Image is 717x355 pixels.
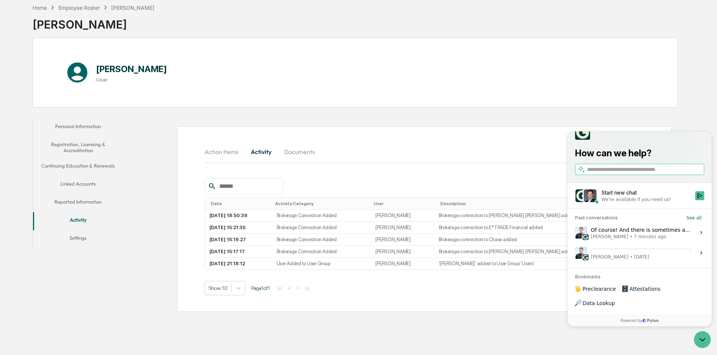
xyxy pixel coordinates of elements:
iframe: Open customer support [693,330,713,350]
div: Start new chat [34,57,123,65]
td: '[PERSON_NAME]' added to User Group 'Users' [434,258,644,269]
div: Toggle SortBy [275,201,368,206]
a: 🗄️Attestations [51,151,96,164]
img: 1746055101610-c473b297-6a78-478c-a979-82029cc54cd1 [15,123,21,129]
button: > [294,285,301,292]
img: 1751574470498-79e402a7-3db9-40a0-906f-966fe37d0ed6 [16,57,29,71]
div: Toggle SortBy [374,201,431,206]
a: 🔎Data Lookup [5,165,50,178]
div: secondary tabs example [33,119,123,248]
a: Powered byPylon [53,186,91,192]
div: [PERSON_NAME] [111,5,154,11]
td: [DATE] 15:21:35 [205,222,272,234]
td: Brokerage connection to [PERSON_NAME] [PERSON_NAME] added. [434,246,644,258]
td: [DATE] 18:50:39 [205,210,272,222]
div: We're available if you need us! [34,65,103,71]
button: Settings [33,230,123,248]
span: Data Lookup [15,168,47,175]
td: [PERSON_NAME] [371,210,434,222]
img: Jack Rasmussen [8,95,20,107]
button: < [285,285,293,292]
span: • [62,102,65,108]
button: Documents [278,143,321,161]
div: secondary tabs example [205,143,644,161]
div: 🔎 [8,169,14,175]
button: Reported Information [33,194,123,212]
span: Page 1 of 1 [251,285,270,291]
td: Brokerage Connection Added [272,246,371,258]
img: Jack Rasmussen [8,115,20,127]
span: [PERSON_NAME] [23,102,61,108]
div: Toggle SortBy [211,201,269,206]
span: [DATE] [66,122,82,128]
p: How can we help? [8,16,137,28]
button: >| [302,285,311,292]
td: Brokerage Connection Added [272,210,371,222]
div: 🗄️ [54,154,60,160]
td: [DATE] 15:17:17 [205,246,272,258]
td: [PERSON_NAME] [371,246,434,258]
a: 🖐️Preclearance [5,151,51,164]
span: Pylon [75,186,91,192]
button: Registration, Licensing & Accreditation [33,137,123,158]
td: Brokerage connection to Chase added. [434,234,644,246]
button: Activity [33,212,123,230]
div: [PERSON_NAME] [33,12,154,31]
button: Action Items [205,143,244,161]
td: [PERSON_NAME] [371,234,434,246]
div: 🖐️ [8,154,14,160]
span: [PERSON_NAME] [23,122,61,128]
span: 7 minutes ago [66,102,99,108]
div: Employee Roster [59,5,100,11]
span: • [62,122,65,128]
button: See all [116,82,137,91]
td: [PERSON_NAME] [371,258,434,269]
iframe: Customer support window [568,131,712,326]
button: Continuing Education & Renewals [33,158,123,176]
td: Brokerage connection to E*TRADE Financial added. [434,222,644,234]
td: [PERSON_NAME] [371,222,434,234]
button: |< [276,285,284,292]
div: Home [33,5,47,11]
h3: User [96,77,167,83]
span: Preclearance [15,154,48,161]
td: Brokerage Connection Added [272,234,371,246]
span: Attestations [62,154,93,161]
button: Start new chat [128,60,137,69]
h1: [PERSON_NAME] [96,63,167,74]
img: 1746055101610-c473b297-6a78-478c-a979-82029cc54cd1 [15,103,21,109]
td: User Added to User Group [272,258,371,269]
td: Brokerage connection to [PERSON_NAME] [PERSON_NAME] added. [434,210,644,222]
td: Brokerage Connection Added [272,222,371,234]
img: 1746055101610-c473b297-6a78-478c-a979-82029cc54cd1 [8,57,21,71]
td: [DATE] 21:18:12 [205,258,272,269]
button: Activity [244,143,278,161]
button: Personal Information [33,119,123,137]
button: Linked Accounts [33,176,123,194]
div: Toggle SortBy [440,201,641,206]
td: [DATE] 15:19:27 [205,234,272,246]
div: Past conversations [8,83,50,89]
